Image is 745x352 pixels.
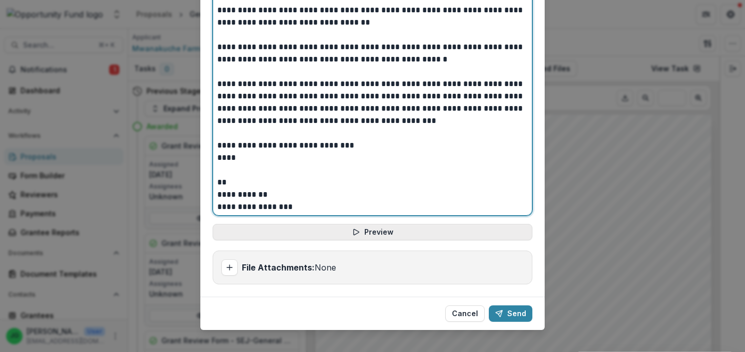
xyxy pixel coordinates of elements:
button: Add attachment [221,259,238,276]
button: Cancel [445,305,485,322]
button: Preview [213,224,532,240]
p: None [242,261,336,274]
strong: File Attachments: [242,262,315,273]
button: Send [489,305,532,322]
